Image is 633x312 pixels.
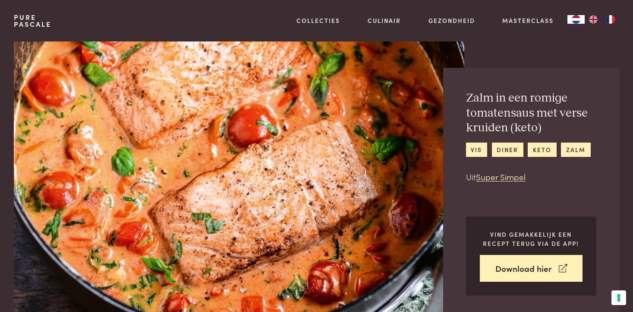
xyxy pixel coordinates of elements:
[492,143,523,157] a: diner
[296,16,340,25] a: Collecties
[611,290,626,305] button: Uw voorkeuren voor toestemming voor trackingtechnologieën
[567,15,585,24] a: NL
[480,255,583,282] a: Download hier
[14,14,51,28] a: PurePascale
[585,15,619,24] ul: Language list
[368,16,401,25] a: Culinair
[567,15,619,24] aside: Language selected: Nederlands
[602,15,619,24] a: FR
[476,171,526,182] a: Super Simpel
[466,171,596,183] p: Uit
[466,143,487,157] a: vis
[502,16,554,25] a: Masterclass
[567,15,585,24] div: Language
[528,143,556,157] a: keto
[480,230,583,248] p: Vind gemakkelijk een recept terug via de app!
[585,15,602,24] a: EN
[466,91,596,136] h2: Zalm in een romige tomatensaus met verse kruiden (keto)
[428,16,475,25] a: Gezondheid
[561,143,590,157] a: zalm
